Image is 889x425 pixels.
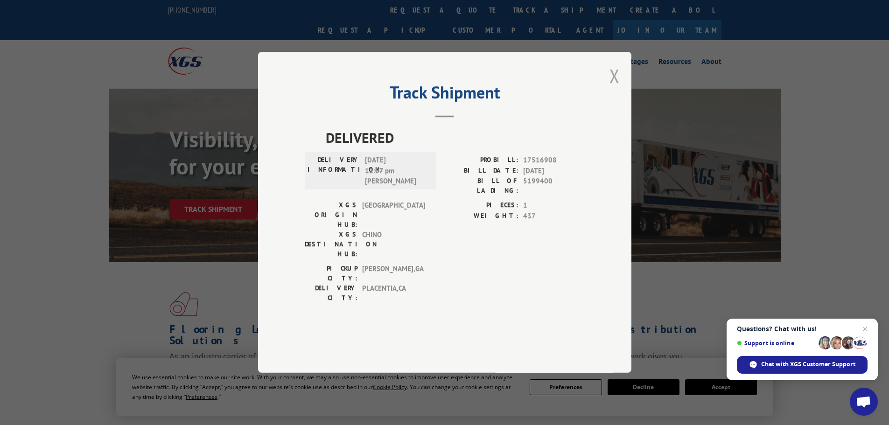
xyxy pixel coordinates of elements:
[305,264,357,284] label: PICKUP CITY:
[523,201,585,211] span: 1
[761,360,855,369] span: Chat with XGS Customer Support
[326,127,585,148] span: DELIVERED
[445,155,518,166] label: PROBILL:
[362,264,425,284] span: [PERSON_NAME] , GA
[362,284,425,303] span: PLACENTIA , CA
[365,155,428,187] span: [DATE] 12:07 pm [PERSON_NAME]
[362,230,425,259] span: CHINO
[850,388,878,416] div: Open chat
[523,166,585,176] span: [DATE]
[523,176,585,196] span: 5199400
[445,166,518,176] label: BILL DATE:
[445,176,518,196] label: BILL OF LADING:
[305,284,357,303] label: DELIVERY CITY:
[305,230,357,259] label: XGS DESTINATION HUB:
[523,155,585,166] span: 17516908
[737,356,868,374] div: Chat with XGS Customer Support
[445,201,518,211] label: PIECES:
[362,201,425,230] span: [GEOGRAPHIC_DATA]
[609,63,620,88] button: Close modal
[445,211,518,222] label: WEIGHT:
[737,325,868,333] span: Questions? Chat with us!
[523,211,585,222] span: 437
[737,340,815,347] span: Support is online
[305,201,357,230] label: XGS ORIGIN HUB:
[305,86,585,104] h2: Track Shipment
[308,155,360,187] label: DELIVERY INFORMATION:
[860,323,871,334] span: Close chat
